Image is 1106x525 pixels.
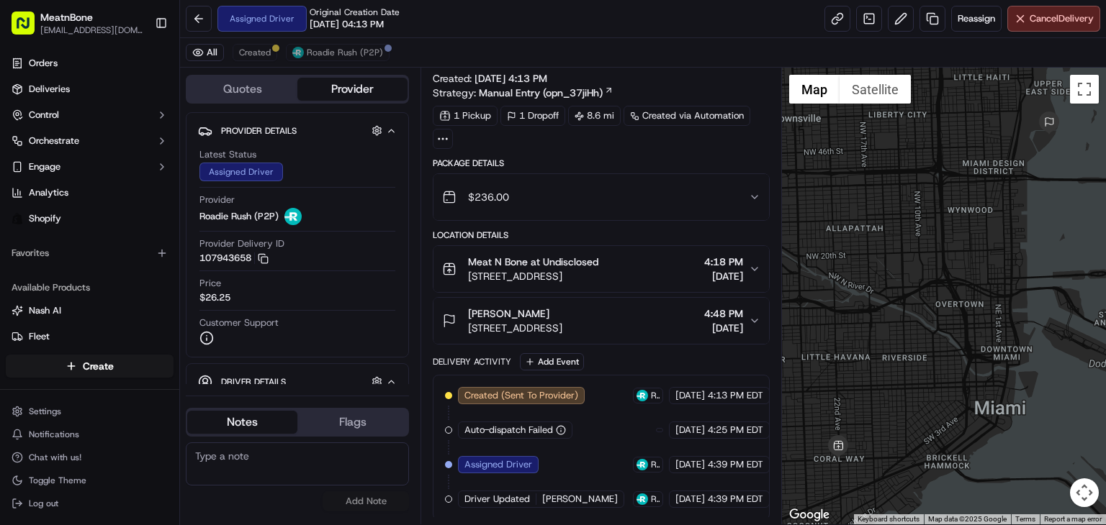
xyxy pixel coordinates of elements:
button: Show street map [789,75,840,104]
span: [DATE] 04:13 PM [310,18,384,31]
button: All [186,44,224,61]
span: [DATE] [675,493,705,506]
span: Create [83,359,114,373]
span: Roadie Rush (P2P) [651,459,660,470]
input: Got a question? Start typing here... [37,92,259,107]
div: Location Details [433,229,770,241]
span: Engage [29,160,60,173]
span: Chat with us! [29,452,81,463]
button: Keyboard shortcuts [858,514,920,524]
button: Chat with us! [6,447,174,467]
span: Knowledge Base [29,321,110,335]
span: Notifications [29,429,79,440]
img: Shopify logo [12,213,23,224]
span: • [156,222,161,234]
p: Welcome 👋 [14,57,262,80]
span: [DATE] [704,269,743,283]
span: API Documentation [136,321,231,335]
span: Settings [29,406,61,417]
span: Roadie Rush (P2P) [199,210,279,223]
div: 💻 [122,322,133,334]
span: Original Creation Date [310,6,400,18]
span: [PERSON_NAME] [542,493,618,506]
img: roadie-logo-v2.jpg [292,47,304,58]
a: Analytics [6,181,174,204]
span: Fleet [29,330,50,343]
span: Created [239,47,271,58]
button: Meat N Bone at Undisclosed[STREET_ADDRESS]4:18 PM[DATE] [433,246,769,292]
span: Created: [433,71,547,86]
button: [PERSON_NAME][STREET_ADDRESS]4:48 PM[DATE] [433,298,769,344]
span: 4:48 PM [704,306,743,321]
span: Latest Status [199,148,256,161]
span: Wisdom [PERSON_NAME] [45,222,153,234]
span: Roadie Rush (P2P) [651,493,660,505]
button: Driver Details [198,370,397,393]
span: Customer Support [199,316,279,329]
span: [DATE] 4:13 PM [475,72,547,85]
a: Manual Entry (opn_37jiHh) [479,86,613,100]
img: roadie-logo-v2.jpg [637,493,648,505]
span: Shopify [29,212,61,225]
div: We're available if you need us! [65,151,198,163]
span: Created (Sent To Provider) [464,389,578,402]
button: [EMAIL_ADDRESS][DOMAIN_NAME] [40,24,143,36]
button: Orchestrate [6,129,174,152]
button: Notes [187,411,297,434]
div: 📗 [14,322,26,334]
button: Settings [6,401,174,421]
img: 1736555255976-a54dd68f-1ca7-489b-9aae-adbdc363a1c4 [29,223,40,234]
a: Terms (opens in new tab) [1015,515,1035,523]
span: [DATE] [675,424,705,437]
span: 4:18 PM [704,255,743,269]
span: 4:39 PM EDT [708,493,763,506]
span: Reassign [958,12,995,25]
img: Nash [14,14,43,42]
button: MeatnBone[EMAIL_ADDRESS][DOMAIN_NAME] [6,6,149,40]
span: [STREET_ADDRESS] [468,321,562,335]
span: [DATE] [164,222,194,234]
span: Price [199,277,221,290]
span: Orchestrate [29,134,79,147]
div: 1 Pickup [433,106,498,126]
span: Wisdom [PERSON_NAME] [45,261,153,273]
img: 1736555255976-a54dd68f-1ca7-489b-9aae-adbdc363a1c4 [14,137,40,163]
a: Nash AI [12,304,168,317]
a: 📗Knowledge Base [9,315,116,341]
div: Package Details [433,157,770,169]
button: Control [6,104,174,127]
span: 4:39 PM EDT [708,458,763,471]
button: Toggle Theme [6,470,174,490]
button: Show satellite imagery [840,75,911,104]
span: Provider Details [221,125,297,137]
div: Delivery Activity [433,356,511,367]
a: Created via Automation [624,106,750,126]
span: $26.25 [199,291,230,304]
div: Favorites [6,242,174,265]
a: Shopify [6,207,174,230]
button: Log out [6,493,174,513]
button: Add Event [520,353,584,370]
button: MeatnBone [40,10,93,24]
button: Start new chat [245,141,262,158]
span: $236.00 [468,190,509,204]
span: Assigned Driver [464,458,532,471]
a: Open this area in Google Maps (opens a new window) [786,506,833,524]
button: $236.00 [433,174,769,220]
span: Deliveries [29,83,70,96]
span: Cancel Delivery [1030,12,1094,25]
span: Manual Entry (opn_37jiHh) [479,86,603,100]
span: [STREET_ADDRESS] [468,269,598,283]
button: Flags [297,411,408,434]
button: Toggle fullscreen view [1070,75,1099,104]
a: 💻API Documentation [116,315,237,341]
span: Map data ©2025 Google [928,515,1007,523]
div: Past conversations [14,186,96,198]
img: 8571987876998_91fb9ceb93ad5c398215_72.jpg [30,137,56,163]
span: Meat N Bone at Undisclosed [468,255,598,269]
span: Roadie Rush (P2P) [651,390,660,401]
img: 1736555255976-a54dd68f-1ca7-489b-9aae-adbdc363a1c4 [29,262,40,273]
button: Provider Details [198,119,397,142]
